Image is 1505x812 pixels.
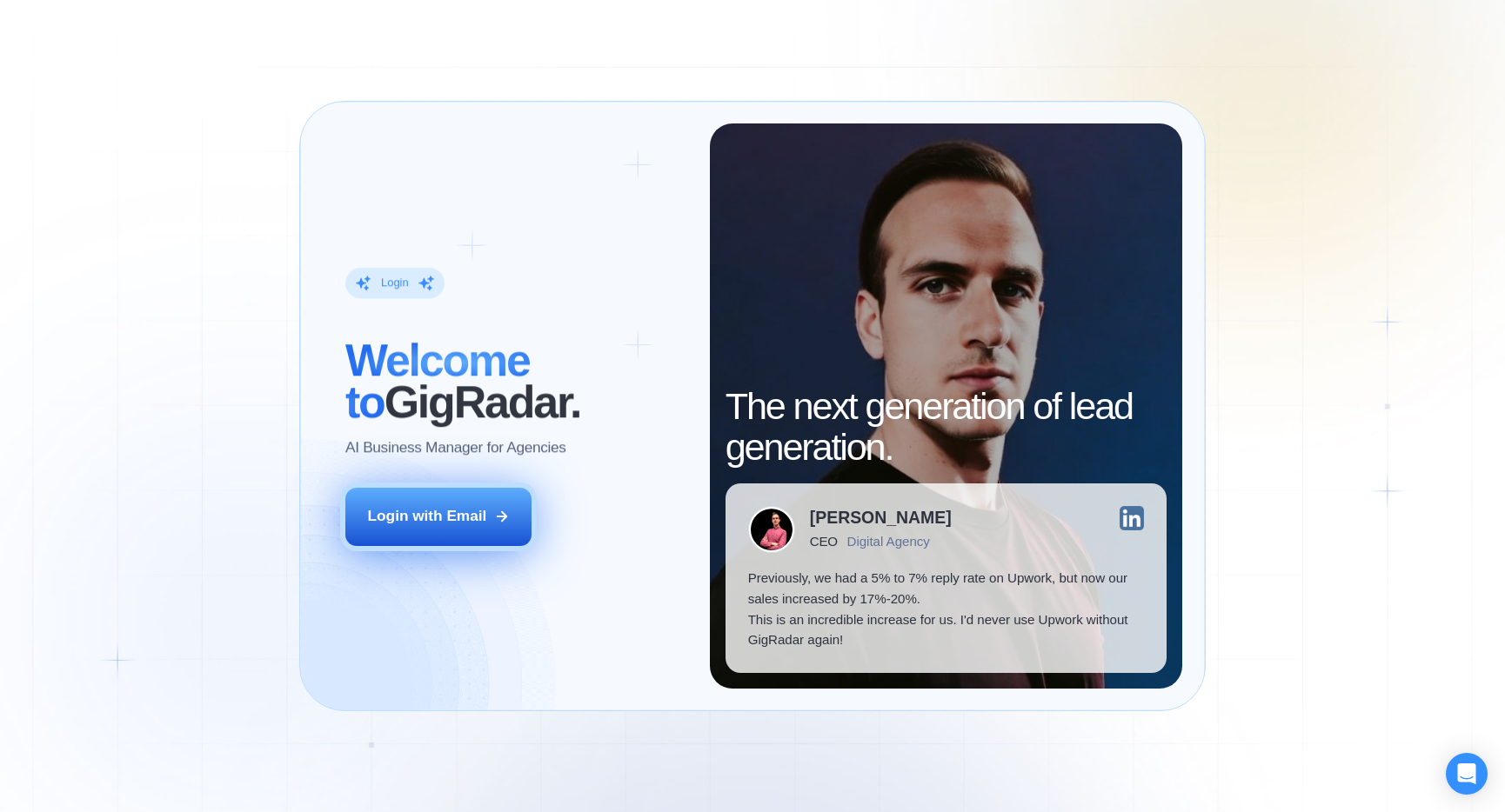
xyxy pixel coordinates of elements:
[810,509,952,526] div: [PERSON_NAME]
[748,568,1145,650] p: Previously, we had a 5% to 7% reply rate on Upwork, but now our sales increased by 17%-20%. This ...
[345,488,532,546] button: Login with Email
[368,506,487,527] div: Login with Email
[381,276,409,290] div: Login
[345,438,566,459] p: AI Business Manager for Agencies
[810,534,838,549] div: CEO
[1446,753,1488,795] div: Open Intercom Messenger
[726,386,1167,469] h2: The next generation of lead generation.
[847,534,930,549] div: Digital Agency
[345,335,530,427] span: Welcome to
[345,340,687,423] h2: ‍ GigRadar.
